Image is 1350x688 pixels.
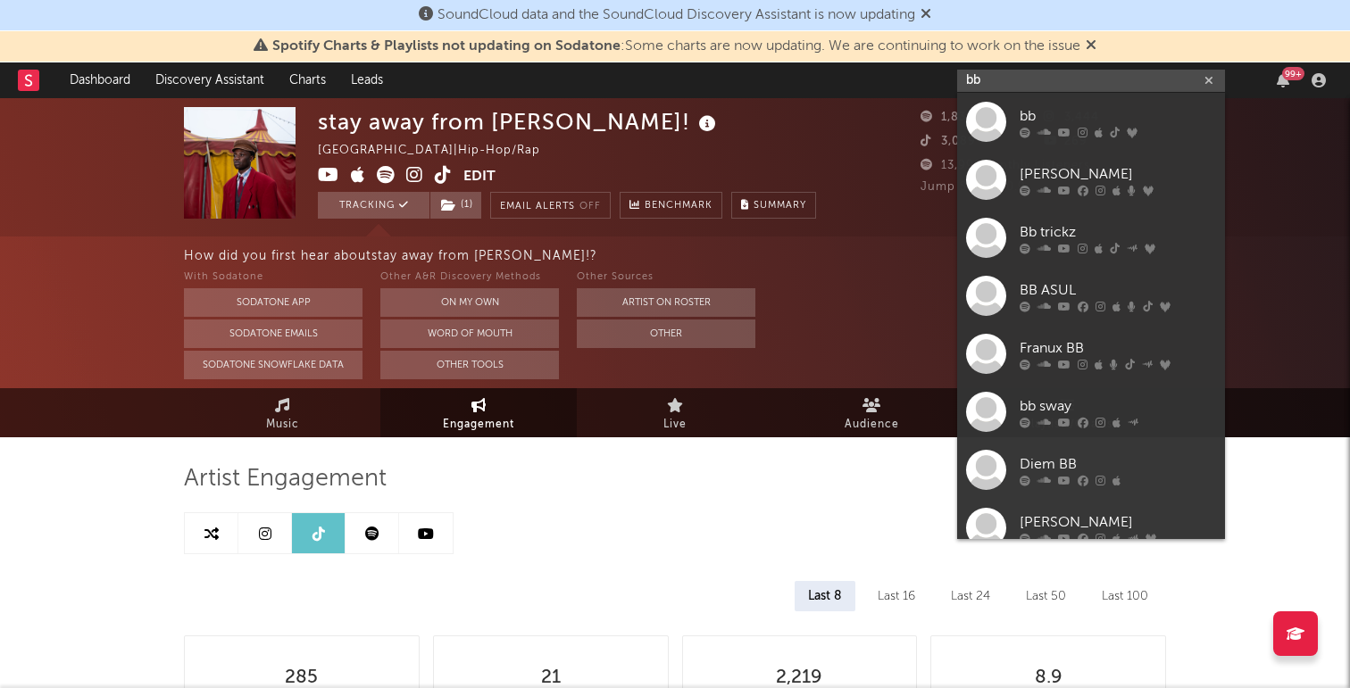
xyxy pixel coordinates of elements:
span: Jump Score: 70.9 [921,181,1026,193]
span: Engagement [443,414,514,435]
a: Diem BB [957,441,1225,499]
div: Other Sources [577,267,755,288]
a: bb [957,93,1225,151]
button: Word Of Mouth [380,319,559,348]
button: Sodatone Emails [184,319,362,348]
a: Engagement [380,388,577,437]
button: Sodatone App [184,288,362,317]
div: Franux BB [1020,337,1216,359]
div: [PERSON_NAME] [1020,511,1216,533]
button: Other Tools [380,351,559,379]
div: [PERSON_NAME] [1020,163,1216,185]
a: Audience [773,388,970,437]
div: Last 8 [795,581,855,611]
span: Music [266,414,299,435]
span: 1,835 [921,112,973,123]
button: Email AlertsOff [490,192,611,219]
div: Other A&R Discovery Methods [380,267,559,288]
div: bb [1020,105,1216,127]
a: Bb trickz [957,209,1225,267]
span: SoundCloud data and the SoundCloud Discovery Assistant is now updating [437,8,915,22]
div: 99 + [1282,67,1304,80]
div: [GEOGRAPHIC_DATA] | Hip-Hop/Rap [318,140,561,162]
div: Last 50 [1012,581,1079,611]
a: [PERSON_NAME] [957,151,1225,209]
button: Summary [731,192,816,219]
span: Benchmark [645,195,712,217]
div: Diem BB [1020,453,1216,475]
div: How did you first hear about stay away from [PERSON_NAME]! ? [184,245,1350,267]
a: Franux BB [957,325,1225,383]
span: Summary [754,201,806,211]
button: Artist on Roster [577,288,755,317]
a: BB ASUL [957,267,1225,325]
input: Search for artists [957,70,1225,92]
span: Dismiss [921,8,931,22]
button: Other [577,319,755,348]
a: Discovery Assistant [143,62,277,98]
span: Audience [845,414,899,435]
a: Leads [338,62,396,98]
a: [PERSON_NAME] [957,499,1225,557]
a: Benchmark [620,192,722,219]
span: 3,089 [921,136,976,147]
a: Dashboard [57,62,143,98]
a: bb sway [957,383,1225,441]
span: Live [663,414,687,435]
a: Music [184,388,380,437]
button: On My Own [380,288,559,317]
div: Last 100 [1088,581,1162,611]
em: Off [579,202,601,211]
span: : Some charts are now updating. We are continuing to work on the issue [272,39,1080,54]
span: 13,995 Monthly Listeners [921,160,1090,171]
span: Artist Engagement [184,468,387,490]
span: ( 1 ) [429,192,482,219]
div: With Sodatone [184,267,362,288]
button: Tracking [318,192,429,219]
div: Last 24 [937,581,1004,611]
div: Bb trickz [1020,221,1216,243]
div: bb sway [1020,395,1216,417]
button: Edit [463,166,496,188]
div: Last 16 [864,581,929,611]
div: stay away from [PERSON_NAME]! [318,107,721,137]
div: BB ASUL [1020,279,1216,301]
a: Live [577,388,773,437]
span: Spotify Charts & Playlists not updating on Sodatone [272,39,621,54]
button: 99+ [1277,73,1289,87]
button: (1) [430,192,481,219]
span: Dismiss [1086,39,1096,54]
button: Sodatone Snowflake Data [184,351,362,379]
a: Charts [277,62,338,98]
